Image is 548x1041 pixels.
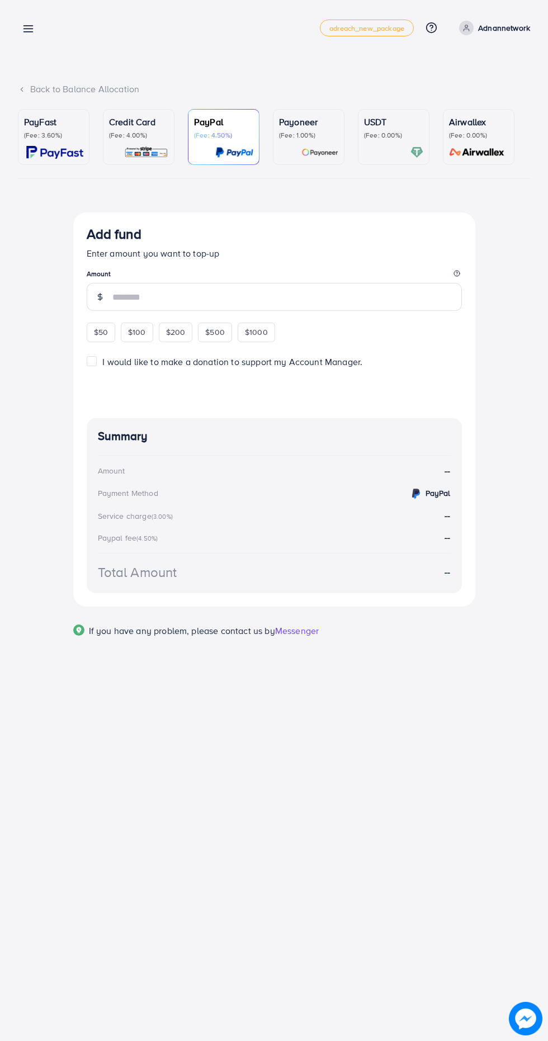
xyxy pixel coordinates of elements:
img: card [26,146,83,159]
span: $100 [128,327,146,338]
div: Back to Balance Allocation [18,83,530,96]
span: I would like to make a donation to support my Account Manager. [102,356,362,368]
img: card [124,146,168,159]
p: (Fee: 1.00%) [279,131,338,140]
img: credit [409,487,423,500]
strong: -- [445,465,450,477]
strong: -- [445,509,450,522]
p: Adnannetwork [478,21,530,35]
small: (4.50%) [136,534,158,543]
p: Payoneer [279,115,338,129]
div: Total Amount [98,562,177,582]
span: $1000 [245,327,268,338]
h4: Summary [98,429,451,443]
p: Airwallex [449,115,508,129]
p: (Fee: 3.60%) [24,131,83,140]
span: adreach_new_package [329,25,404,32]
div: Paypal fee [98,532,162,543]
strong: -- [445,531,450,543]
strong: PayPal [426,488,451,499]
p: (Fee: 0.00%) [449,131,508,140]
span: $50 [94,327,108,338]
img: Popup guide [73,624,84,636]
div: Payment Method [98,488,158,499]
img: image [511,1004,541,1034]
span: $500 [205,327,225,338]
h3: Add fund [87,226,141,242]
p: Credit Card [109,115,168,129]
p: (Fee: 4.50%) [194,131,253,140]
p: PayPal [194,115,253,129]
div: Service charge [98,510,176,522]
strong: -- [445,566,450,579]
img: card [215,146,253,159]
img: card [410,146,423,159]
img: card [446,146,508,159]
img: card [301,146,338,159]
span: Messenger [275,624,319,637]
p: USDT [364,115,423,129]
p: (Fee: 0.00%) [364,131,423,140]
div: Amount [98,465,125,476]
p: PayFast [24,115,83,129]
small: (3.00%) [152,512,173,521]
p: Enter amount you want to top-up [87,247,462,260]
a: Adnannetwork [455,21,530,35]
p: (Fee: 4.00%) [109,131,168,140]
span: If you have any problem, please contact us by [89,624,275,637]
a: adreach_new_package [320,20,414,36]
span: $200 [166,327,186,338]
legend: Amount [87,269,462,283]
